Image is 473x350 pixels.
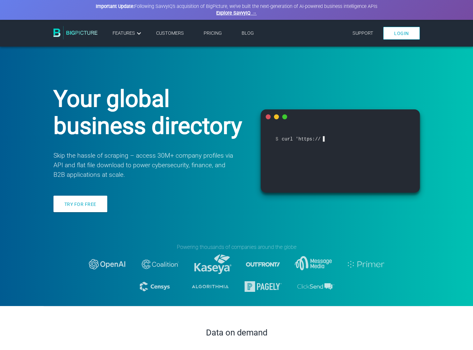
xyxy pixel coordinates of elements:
[383,27,420,40] a: Login
[245,246,282,283] img: logo-outfront.svg
[245,281,282,292] img: logo-pagely.svg
[295,256,332,272] img: message-media.svg
[53,85,244,139] h1: Your global business directory
[192,285,229,288] img: logo-algorithmia.svg
[53,151,234,179] p: Skip the hassle of scraping – access 30M+ company profiles via API and flat file download to powe...
[89,259,126,269] img: logo-openai.svg
[53,26,98,39] img: BigPicture.io
[142,259,179,269] img: logo-coalition-2.svg
[276,134,405,144] span: curl 'https://
[139,280,176,293] img: logo-censys.svg
[348,261,385,268] img: logo-primer.svg
[297,283,334,290] img: logo-clicksend.svg
[53,328,420,337] h2: Data on demand
[113,29,143,37] a: Features
[194,254,231,274] img: logo-kaseya.svg
[53,196,107,212] a: Try for free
